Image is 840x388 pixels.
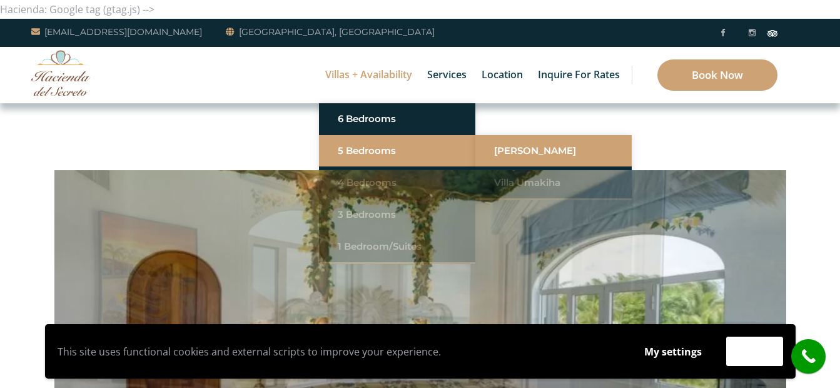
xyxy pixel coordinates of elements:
a: [PERSON_NAME] [494,140,613,162]
a: 6 Bedrooms [338,108,457,130]
a: [GEOGRAPHIC_DATA], [GEOGRAPHIC_DATA] [226,24,435,39]
button: My settings [632,337,714,366]
a: Services [421,47,473,103]
a: 5 Bedrooms [338,140,457,162]
a: Inquire for Rates [532,47,626,103]
img: Tripadvisor_logomark.svg [767,30,777,36]
a: call [791,339,826,374]
button: Accept [726,337,783,366]
a: Book Now [657,59,777,91]
a: Location [475,47,529,103]
a: Villas + Availability [319,47,418,103]
a: [EMAIL_ADDRESS][DOMAIN_NAME] [31,24,202,39]
i: call [794,342,822,370]
img: Awesome Logo [31,50,91,96]
p: This site uses functional cookies and external scripts to improve your experience. [58,342,620,361]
